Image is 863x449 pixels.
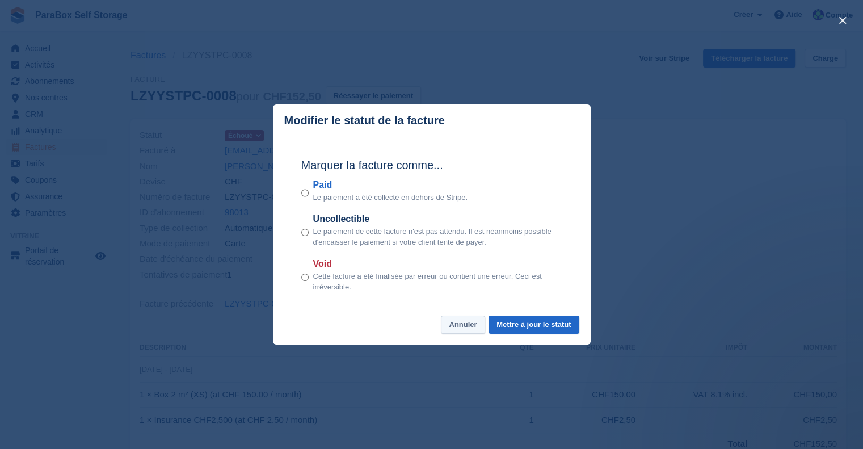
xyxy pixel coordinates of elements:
button: Mettre à jour le statut [489,316,579,334]
button: close [833,11,852,30]
p: Modifier le statut de la facture [284,114,445,127]
h2: Marquer la facture comme... [301,157,562,174]
p: Le paiement de cette facture n'est pas attendu. Il est néanmoins possible d'encaisser le paiement... [313,226,562,248]
label: Paid [313,178,468,192]
p: Cette facture a été finalisée par erreur ou contient une erreur. Ceci est irréversible. [313,271,562,293]
p: Le paiement a été collecté en dehors de Stripe. [313,192,468,203]
button: Annuler [441,316,485,334]
label: Uncollectible [313,212,562,226]
label: Void [313,257,562,271]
